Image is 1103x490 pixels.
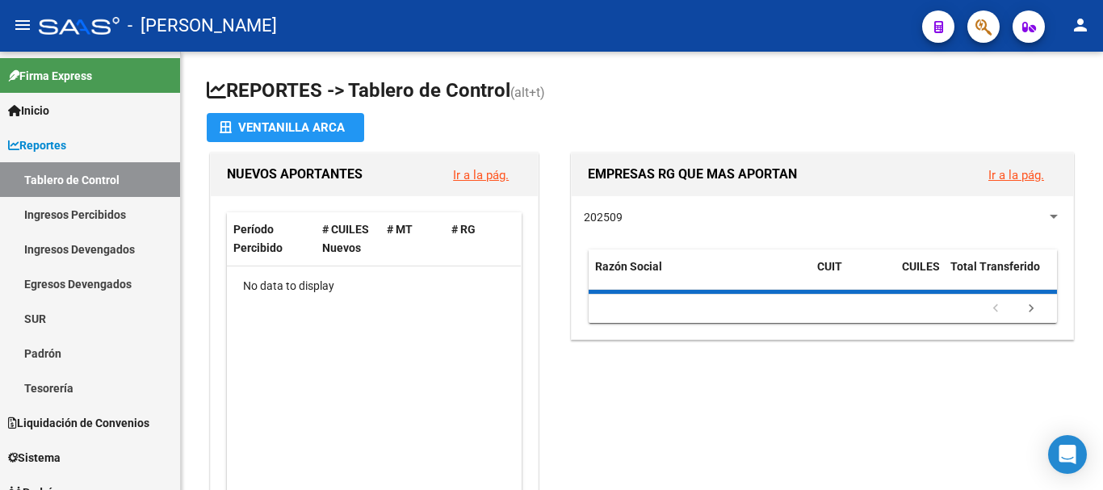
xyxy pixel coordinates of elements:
span: NUEVOS APORTANTES [227,166,363,182]
span: # CUILES Nuevos [322,223,369,254]
h1: REPORTES -> Tablero de Control [207,77,1077,106]
span: Firma Express [8,67,92,85]
div: Ventanilla ARCA [220,113,351,142]
span: CUILES [902,260,940,273]
a: Ir a la pág. [453,168,509,182]
mat-icon: person [1071,15,1090,35]
mat-icon: menu [13,15,32,35]
span: CUIT [817,260,842,273]
span: EMPRESAS RG QUE MAS APORTAN [588,166,797,182]
span: (alt+t) [510,85,545,100]
span: Reportes [8,136,66,154]
button: Ir a la pág. [440,160,522,190]
span: Sistema [8,449,61,467]
datatable-header-cell: Razón Social [589,249,811,303]
span: # MT [387,223,413,236]
div: Open Intercom Messenger [1048,435,1087,474]
span: 202509 [584,211,623,224]
datatable-header-cell: # MT [380,212,445,266]
a: go to previous page [980,300,1011,318]
a: Ir a la pág. [988,168,1044,182]
a: go to next page [1016,300,1046,318]
datatable-header-cell: # CUILES Nuevos [316,212,380,266]
div: No data to display [227,266,521,307]
span: Total Transferido [950,260,1040,273]
datatable-header-cell: Total Transferido [944,249,1057,303]
button: Ir a la pág. [975,160,1057,190]
datatable-header-cell: CUILES [895,249,944,303]
span: Inicio [8,102,49,119]
span: - [PERSON_NAME] [128,8,277,44]
datatable-header-cell: CUIT [811,249,895,303]
datatable-header-cell: # RG [445,212,510,266]
span: # RG [451,223,476,236]
datatable-header-cell: Período Percibido [227,212,316,266]
button: Ventanilla ARCA [207,113,364,142]
span: Período Percibido [233,223,283,254]
span: Liquidación de Convenios [8,414,149,432]
span: Razón Social [595,260,662,273]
